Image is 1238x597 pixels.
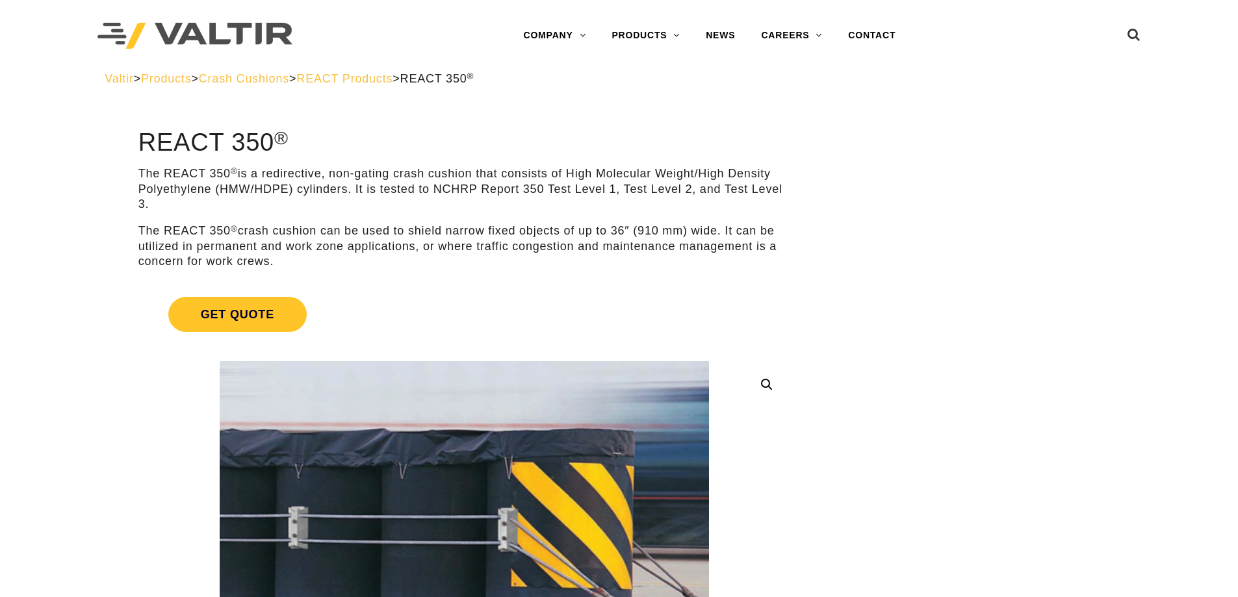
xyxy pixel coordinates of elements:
[599,23,693,49] a: PRODUCTS
[138,281,790,348] a: Get Quote
[105,72,133,85] a: Valtir
[693,23,748,49] a: NEWS
[510,23,599,49] a: COMPANY
[138,129,790,157] h1: REACT 350
[138,166,790,212] p: The REACT 350 is a redirective, non-gating crash cushion that consists of High Molecular Weight/H...
[748,23,835,49] a: CAREERS
[231,166,238,176] sup: ®
[467,71,474,81] sup: ®
[400,72,474,85] span: REACT 350
[296,72,393,85] a: REACT Products
[168,297,307,332] span: Get Quote
[105,71,1133,86] div: > > > >
[835,23,909,49] a: CONTACT
[231,224,238,234] sup: ®
[97,23,292,49] img: Valtir
[141,72,191,85] a: Products
[199,72,289,85] a: Crash Cushions
[138,223,790,269] p: The REACT 350 crash cushion can be used to shield narrow fixed objects of up to 36″ (910 mm) wide...
[274,127,289,148] sup: ®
